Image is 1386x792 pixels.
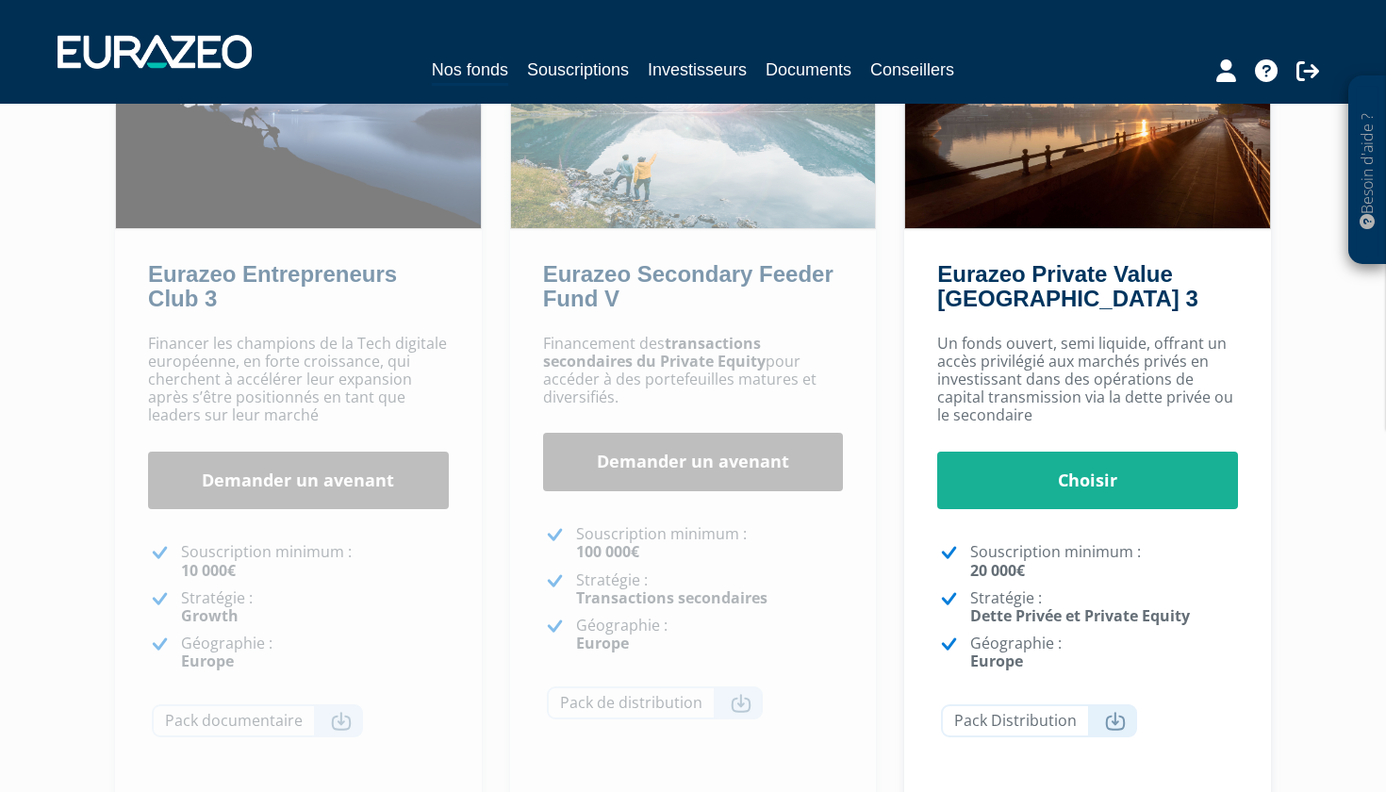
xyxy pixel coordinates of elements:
a: Demander un avenant [148,452,449,510]
p: Financement des pour accéder à des portefeuilles matures et diversifiés. [543,335,844,407]
a: Eurazeo Private Value [GEOGRAPHIC_DATA] 3 [937,261,1197,311]
a: Documents [766,57,851,83]
p: Stratégie : [181,589,449,625]
p: Souscription minimum : [181,543,449,579]
img: Eurazeo Private Value Europe 3 [905,8,1270,228]
a: Nos fonds [432,57,508,86]
p: Stratégie : [576,571,844,607]
p: Souscription minimum : [970,543,1238,579]
img: 1732889491-logotype_eurazeo_blanc_rvb.png [58,35,252,69]
strong: Transactions secondaires [576,587,767,608]
a: Demander un avenant [543,433,844,491]
p: Stratégie : [970,589,1238,625]
strong: Europe [181,651,234,671]
strong: transactions secondaires du Private Equity [543,333,766,371]
p: Un fonds ouvert, semi liquide, offrant un accès privilégié aux marchés privés en investissant dan... [937,335,1238,425]
a: Choisir [937,452,1238,510]
strong: Growth [181,605,239,626]
strong: 20 000€ [970,560,1025,581]
a: Investisseurs [648,57,747,83]
p: Géographie : [576,617,844,652]
strong: 100 000€ [576,541,639,562]
a: Eurazeo Entrepreneurs Club 3 [148,261,397,311]
strong: 10 000€ [181,560,236,581]
a: Pack de distribution [547,686,763,719]
strong: Europe [576,633,629,653]
p: Besoin d'aide ? [1357,86,1378,256]
p: Géographie : [181,635,449,670]
img: Eurazeo Secondary Feeder Fund V [511,8,876,228]
a: Pack documentaire [152,704,363,737]
a: Souscriptions [527,57,629,83]
a: Conseillers [870,57,954,83]
strong: Europe [970,651,1023,671]
a: Eurazeo Secondary Feeder Fund V [543,261,833,311]
p: Financer les champions de la Tech digitale européenne, en forte croissance, qui cherchent à accél... [148,335,449,425]
strong: Dette Privée et Private Equity [970,605,1190,626]
a: Pack Distribution [941,704,1137,737]
p: Géographie : [970,635,1238,670]
img: Eurazeo Entrepreneurs Club 3 [116,8,481,228]
p: Souscription minimum : [576,525,844,561]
